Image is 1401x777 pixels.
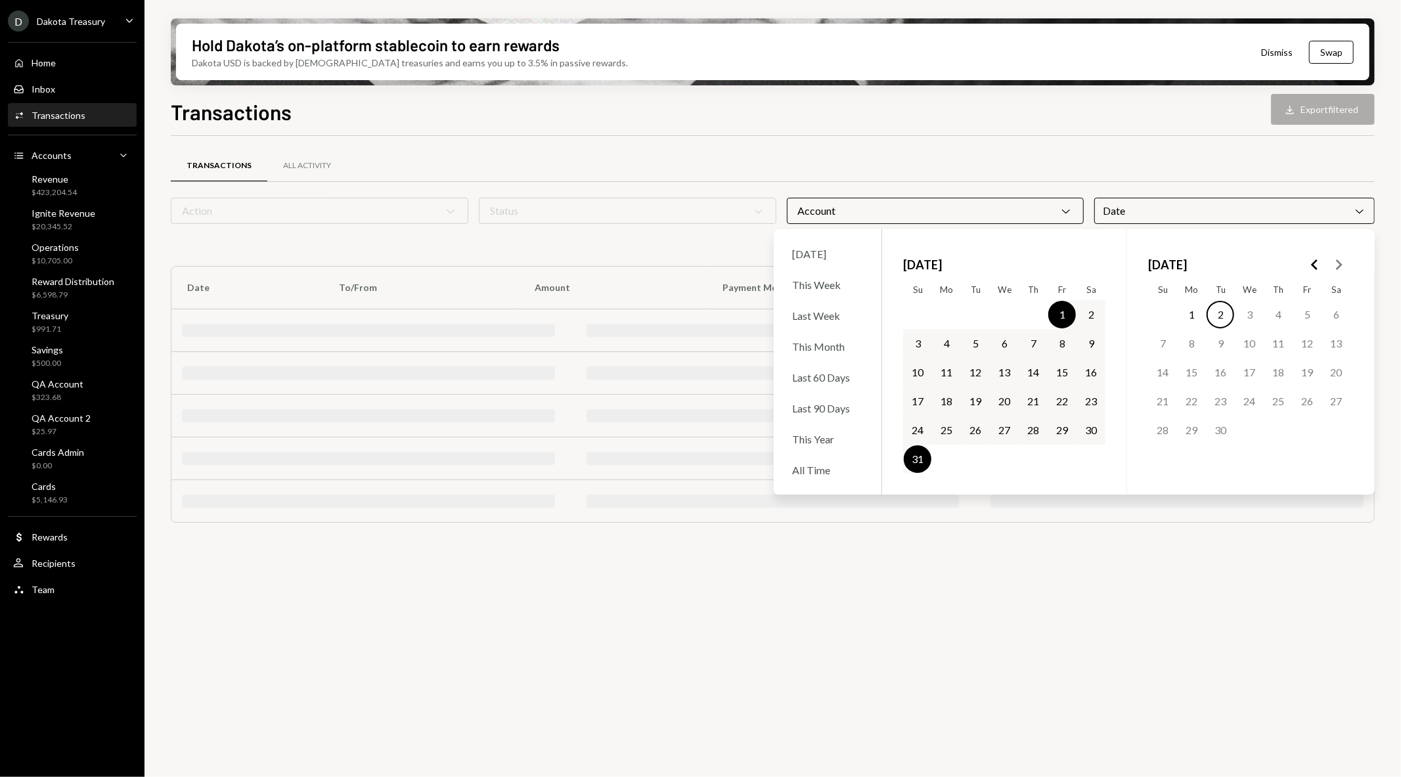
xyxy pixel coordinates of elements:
[1178,416,1205,444] button: Monday, September 29th, 2025
[1207,330,1234,357] button: Tuesday, September 9th, 2025
[32,83,55,95] div: Inbox
[990,359,1018,386] button: Wednesday, August 13th, 2025, selected
[8,577,137,601] a: Team
[1264,330,1292,357] button: Thursday, September 11th, 2025
[8,11,29,32] div: D
[32,392,83,403] div: $323.68
[1327,253,1350,277] button: Go to the Next Month
[32,495,68,506] div: $5,146.93
[933,330,960,357] button: Monday, August 4th, 2025, selected
[8,51,137,74] a: Home
[903,279,1105,474] table: August 2025
[1019,359,1047,386] button: Thursday, August 14th, 2025, selected
[32,378,83,389] div: QA Account
[1148,279,1350,474] table: September 2025
[990,388,1018,415] button: Wednesday, August 20th, 2025, selected
[784,394,871,422] div: Last 90 Days
[1048,279,1077,300] th: Friday
[787,198,1084,224] div: Account
[1207,388,1234,415] button: Tuesday, September 23rd, 2025
[8,103,137,127] a: Transactions
[962,330,989,357] button: Tuesday, August 5th, 2025, selected
[1322,301,1350,328] button: Saturday, September 6th, 2025
[32,344,63,355] div: Savings
[784,271,871,299] div: This Week
[32,324,68,335] div: $991.71
[1148,279,1177,300] th: Sunday
[1207,416,1234,444] button: Tuesday, September 30th, 2025
[1077,416,1105,444] button: Saturday, August 30th, 2025, selected
[933,416,960,444] button: Monday, August 25th, 2025, selected
[933,359,960,386] button: Monday, August 11th, 2025, selected
[904,416,931,444] button: Sunday, August 24th, 2025, selected
[519,267,707,309] th: Amount
[1235,330,1263,357] button: Wednesday, September 10th, 2025
[1264,359,1292,386] button: Thursday, September 18th, 2025
[990,279,1019,300] th: Wednesday
[32,173,77,185] div: Revenue
[323,267,519,309] th: To/From
[1019,416,1047,444] button: Thursday, August 28th, 2025, selected
[1322,359,1350,386] button: Saturday, September 20th, 2025
[32,242,79,253] div: Operations
[990,416,1018,444] button: Wednesday, August 27th, 2025, selected
[1206,279,1235,300] th: Tuesday
[267,149,347,183] a: All Activity
[8,340,137,372] a: Savings$500.00
[1264,301,1292,328] button: Thursday, September 4th, 2025
[1019,279,1048,300] th: Thursday
[1309,41,1354,64] button: Swap
[8,306,137,338] a: Treasury$991.71
[1048,330,1076,357] button: Friday, August 8th, 2025, selected
[32,110,85,121] div: Transactions
[1077,359,1105,386] button: Saturday, August 16th, 2025, selected
[1207,359,1234,386] button: Tuesday, September 16th, 2025
[1293,330,1321,357] button: Friday, September 12th, 2025
[1048,416,1076,444] button: Friday, August 29th, 2025, selected
[1235,279,1264,300] th: Wednesday
[1177,279,1206,300] th: Monday
[903,279,932,300] th: Sunday
[171,149,267,183] a: Transactions
[8,169,137,201] a: Revenue$423,204.54
[1149,416,1176,444] button: Sunday, September 28th, 2025
[32,412,91,424] div: QA Account 2
[904,388,931,415] button: Sunday, August 17th, 2025, selected
[37,16,105,27] div: Dakota Treasury
[1235,301,1263,328] button: Wednesday, September 3rd, 2025
[32,447,84,458] div: Cards Admin
[990,330,1018,357] button: Wednesday, August 6th, 2025, selected
[904,330,931,357] button: Sunday, August 3rd, 2025, selected
[1077,388,1105,415] button: Saturday, August 23rd, 2025, selected
[1207,301,1234,328] button: Today, Tuesday, September 2nd, 2025
[1293,388,1321,415] button: Friday, September 26th, 2025
[1293,301,1321,328] button: Friday, September 5th, 2025
[8,143,137,167] a: Accounts
[1178,301,1205,328] button: Monday, September 1st, 2025
[962,416,989,444] button: Tuesday, August 26th, 2025, selected
[32,531,68,543] div: Rewards
[32,255,79,267] div: $10,705.00
[32,290,114,301] div: $6,598.79
[1293,359,1321,386] button: Friday, September 19th, 2025
[1264,388,1292,415] button: Thursday, September 25th, 2025
[32,460,84,472] div: $0.00
[32,276,114,287] div: Reward Distribution
[1148,250,1187,279] span: [DATE]
[784,363,871,391] div: Last 60 Days
[187,160,252,171] div: Transactions
[8,272,137,303] a: Reward Distribution$6,598.79
[8,204,137,235] a: Ignite Revenue$20,345.52
[1019,388,1047,415] button: Thursday, August 21st, 2025, selected
[8,77,137,100] a: Inbox
[1178,330,1205,357] button: Monday, September 8th, 2025
[32,426,91,437] div: $25.97
[1077,301,1105,328] button: Saturday, August 2nd, 2025, selected
[1149,388,1176,415] button: Sunday, September 21st, 2025
[707,267,1010,309] th: Payment Method
[1178,388,1205,415] button: Monday, September 22nd, 2025
[1094,198,1375,224] div: Date
[32,584,55,595] div: Team
[8,443,137,474] a: Cards Admin$0.00
[932,279,961,300] th: Monday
